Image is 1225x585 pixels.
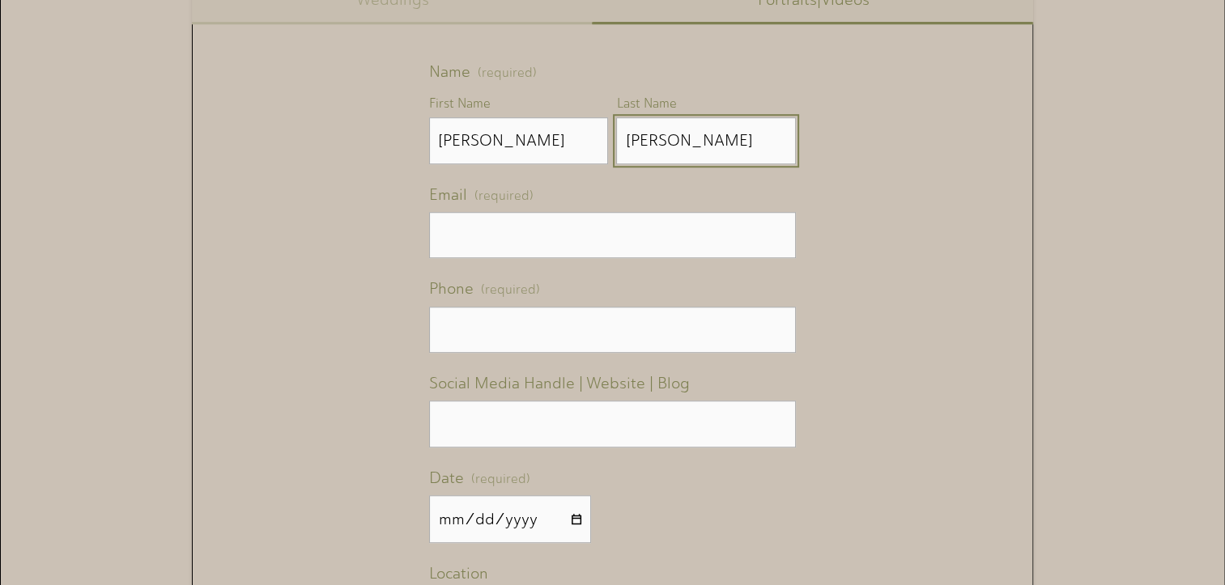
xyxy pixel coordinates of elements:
[429,57,470,86] span: Name
[429,180,467,209] span: Email
[429,369,690,397] span: Social Media Handle | Website | Blog
[429,464,464,492] span: Date
[474,184,534,208] span: (required)
[616,92,795,117] div: Last Name
[429,274,474,303] span: Phone
[478,66,537,79] span: (required)
[481,283,540,296] span: (required)
[471,468,530,491] span: (required)
[429,92,608,117] div: First Name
